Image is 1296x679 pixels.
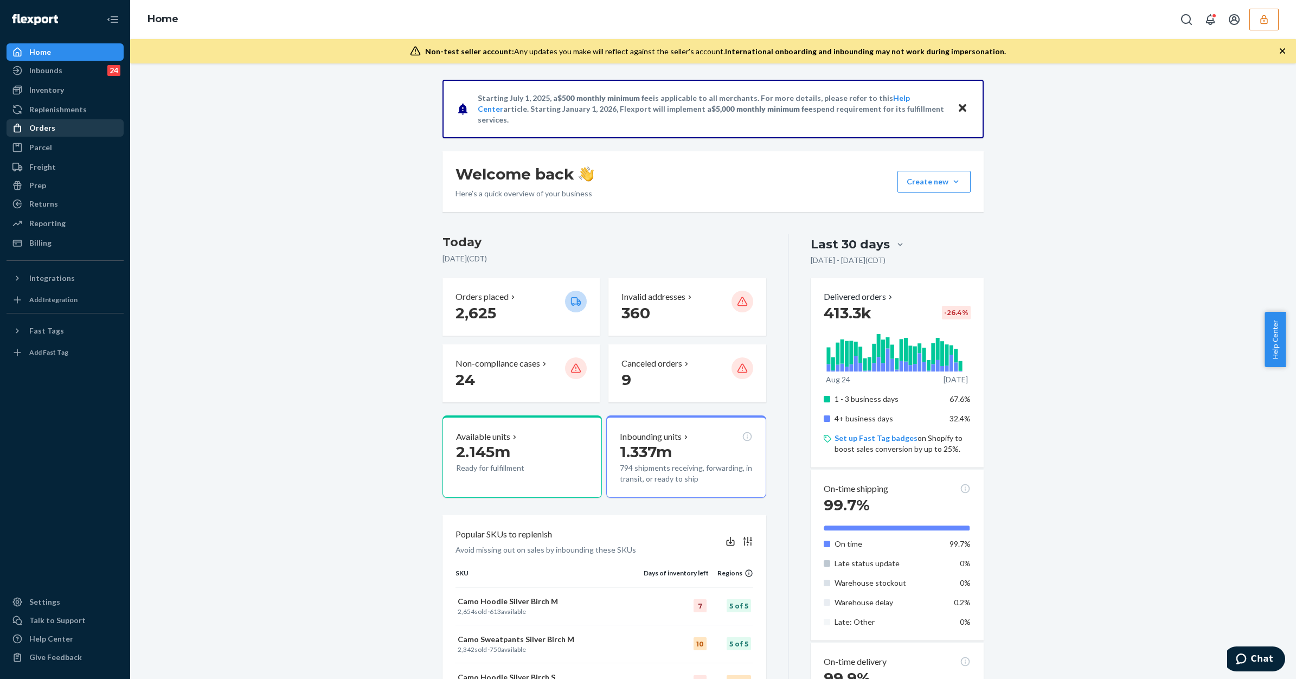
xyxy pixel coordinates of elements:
[557,93,653,103] span: $500 monthly minimum fee
[456,463,556,473] p: Ready for fulfillment
[29,142,52,153] div: Parcel
[29,238,52,248] div: Billing
[29,652,82,663] div: Give Feedback
[811,255,886,266] p: [DATE] - [DATE] ( CDT )
[442,344,600,402] button: Non-compliance cases 24
[442,253,766,264] p: [DATE] ( CDT )
[835,597,941,608] p: Warehouse delay
[960,578,971,587] span: 0%
[620,431,682,443] p: Inbounding units
[29,198,58,209] div: Returns
[1227,646,1285,674] iframe: Opens a widget where you can chat to one of our agents
[1199,9,1221,30] button: Open notifications
[824,496,870,514] span: 99.7%
[7,291,124,309] a: Add Integration
[835,394,941,405] p: 1 - 3 business days
[942,306,971,319] div: -26.4 %
[7,139,124,156] a: Parcel
[29,104,87,115] div: Replenishments
[455,188,594,199] p: Here’s a quick overview of your business
[455,357,540,370] p: Non-compliance cases
[7,215,124,232] a: Reporting
[442,234,766,251] h3: Today
[29,325,64,336] div: Fast Tags
[29,162,56,172] div: Freight
[824,656,887,668] p: On-time delivery
[490,607,501,616] span: 613
[949,414,971,423] span: 32.4%
[455,291,509,303] p: Orders placed
[960,559,971,568] span: 0%
[811,236,890,253] div: Last 30 days
[835,558,941,569] p: Late status update
[7,101,124,118] a: Replenishments
[7,270,124,287] button: Integrations
[1176,9,1197,30] button: Open Search Box
[835,433,918,443] a: Set up Fast Tag badges
[7,630,124,648] a: Help Center
[147,13,178,25] a: Home
[835,578,941,588] p: Warehouse stockout
[7,322,124,339] button: Fast Tags
[944,374,968,385] p: [DATE]
[694,599,707,612] div: 7
[7,62,124,79] a: Inbounds24
[458,596,641,607] p: Camo Hoodie Silver Birch M
[7,81,124,99] a: Inventory
[478,93,947,125] p: Starting July 1, 2025, a is applicable to all merchants. For more details, please refer to this a...
[7,344,124,361] a: Add Fast Tag
[458,634,641,645] p: Camo Sweatpants Silver Birch M
[29,65,62,76] div: Inbounds
[458,645,641,654] p: sold · available
[29,273,75,284] div: Integrations
[644,568,709,587] th: Days of inventory left
[455,545,636,555] p: Avoid missing out on sales by inbounding these SKUs
[620,443,672,461] span: 1.337m
[442,278,600,336] button: Orders placed 2,625
[7,649,124,666] button: Give Feedback
[29,348,68,357] div: Add Fast Tag
[608,278,766,336] button: Invalid addresses 360
[442,415,602,498] button: Available units2.145mReady for fulfillment
[955,101,970,117] button: Close
[835,413,941,424] p: 4+ business days
[29,180,46,191] div: Prep
[824,304,871,322] span: 413.3k
[455,304,496,322] span: 2,625
[1265,312,1286,367] button: Help Center
[139,4,187,35] ol: breadcrumbs
[455,528,552,541] p: Popular SKUs to replenish
[835,617,941,627] p: Late: Other
[425,47,514,56] span: Non-test seller account:
[455,568,644,587] th: SKU
[107,65,120,76] div: 24
[621,291,685,303] p: Invalid addresses
[711,104,813,113] span: $5,000 monthly minimum fee
[102,9,124,30] button: Close Navigation
[7,593,124,611] a: Settings
[7,177,124,194] a: Prep
[29,295,78,304] div: Add Integration
[897,171,971,193] button: Create new
[7,119,124,137] a: Orders
[458,645,474,654] span: 2,342
[7,195,124,213] a: Returns
[949,539,971,548] span: 99.7%
[458,607,641,616] p: sold · available
[29,615,86,626] div: Talk to Support
[824,291,895,303] button: Delivered orders
[425,46,1006,57] div: Any updates you make will reflect against the seller's account.
[727,599,751,612] div: 5 of 5
[579,166,594,182] img: hand-wave emoji
[29,123,55,133] div: Orders
[7,234,124,252] a: Billing
[621,370,631,389] span: 9
[960,617,971,626] span: 0%
[12,14,58,25] img: Flexport logo
[29,47,51,57] div: Home
[826,374,850,385] p: Aug 24
[709,568,753,578] div: Regions
[29,597,60,607] div: Settings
